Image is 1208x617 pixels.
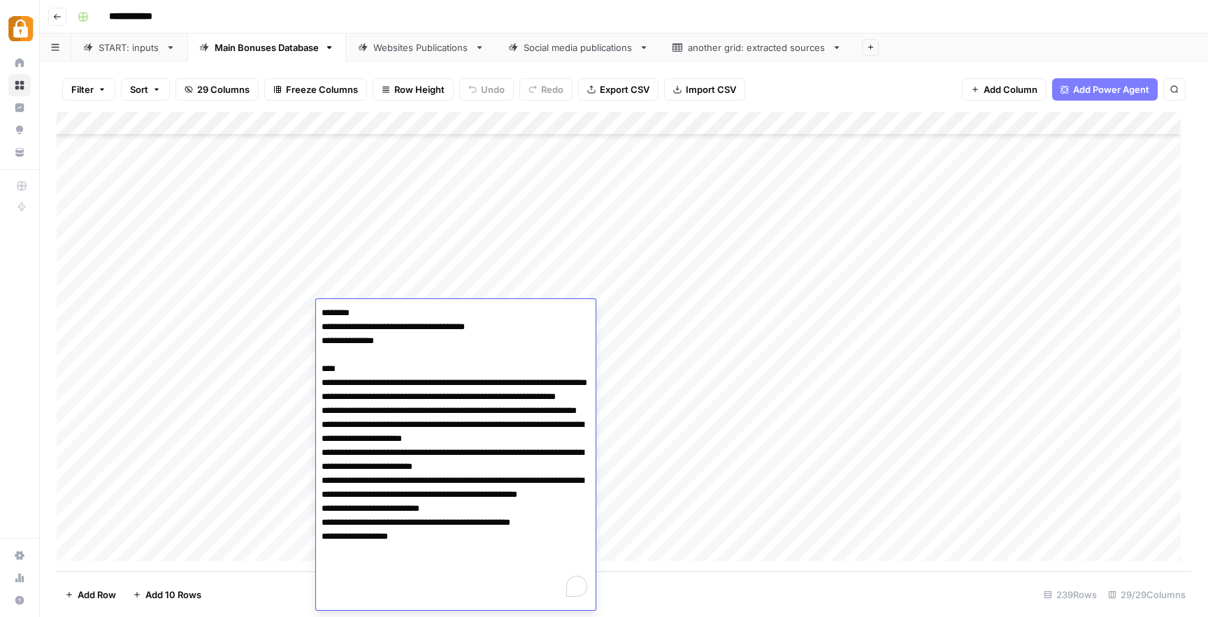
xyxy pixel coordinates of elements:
[57,583,124,606] button: Add Row
[71,34,187,61] a: START: inputs
[62,78,115,101] button: Filter
[78,588,116,602] span: Add Row
[459,78,514,101] button: Undo
[481,82,505,96] span: Undo
[130,82,148,96] span: Sort
[197,82,250,96] span: 29 Columns
[8,11,31,46] button: Workspace: Adzz
[8,74,31,96] a: Browse
[99,41,160,55] div: START: inputs
[394,82,445,96] span: Row Height
[175,78,259,101] button: 29 Columns
[1052,78,1158,101] button: Add Power Agent
[346,34,496,61] a: Websites Publications
[1073,82,1149,96] span: Add Power Agent
[373,41,469,55] div: Websites Publications
[8,96,31,119] a: Insights
[215,41,319,55] div: Main Bonuses Database
[541,82,563,96] span: Redo
[8,141,31,164] a: Your Data
[600,82,649,96] span: Export CSV
[286,82,358,96] span: Freeze Columns
[1102,583,1191,606] div: 29/29 Columns
[187,34,346,61] a: Main Bonuses Database
[71,82,94,96] span: Filter
[8,544,31,567] a: Settings
[8,16,34,41] img: Adzz Logo
[519,78,573,101] button: Redo
[124,583,210,606] button: Add 10 Rows
[8,52,31,74] a: Home
[8,567,31,589] a: Usage
[686,82,736,96] span: Import CSV
[264,78,367,101] button: Freeze Columns
[524,41,633,55] div: Social media publications
[121,78,170,101] button: Sort
[8,119,31,141] a: Opportunities
[578,78,659,101] button: Export CSV
[8,589,31,611] button: Help + Support
[496,34,661,61] a: Social media publications
[661,34,854,61] a: another grid: extracted sources
[373,78,454,101] button: Row Height
[664,78,745,101] button: Import CSV
[688,41,826,55] div: another grid: extracted sources
[984,82,1037,96] span: Add Column
[316,303,596,602] textarea: To enrich screen reader interactions, please activate Accessibility in Grammarly extension settings
[145,588,201,602] span: Add 10 Rows
[962,78,1047,101] button: Add Column
[1038,583,1102,606] div: 239 Rows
